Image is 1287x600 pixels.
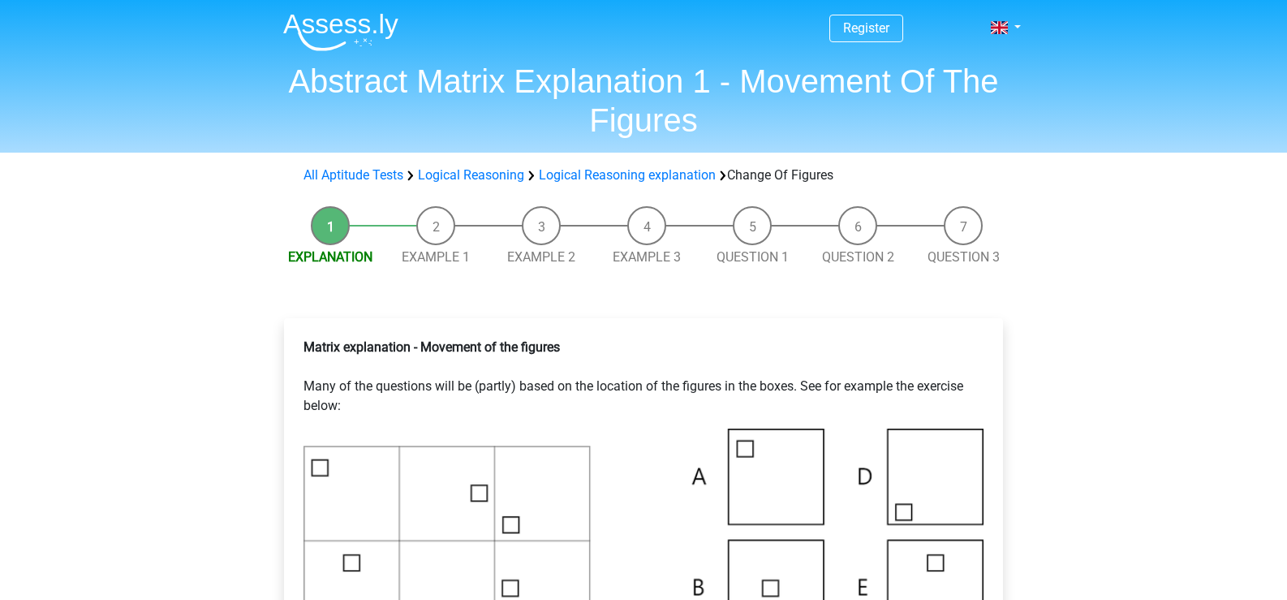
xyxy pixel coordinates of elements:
div: Change Of Figures [297,166,990,185]
img: Assessly [283,13,398,51]
a: Logical Reasoning explanation [539,167,716,183]
a: Question 1 [717,249,789,265]
p: Many of the questions will be (partly) based on the location of the figures in the boxes. See for... [303,338,984,416]
a: All Aptitude Tests [303,167,403,183]
a: Example 2 [507,249,575,265]
h1: Abstract Matrix Explanation 1 - Movement Of The Figures [270,62,1017,140]
a: Example 3 [613,249,681,265]
a: Register [843,20,889,36]
a: Question 2 [822,249,894,265]
a: Explanation [288,249,372,265]
b: Matrix explanation - Movement of the figures [303,339,560,355]
a: Question 3 [928,249,1000,265]
a: Example 1 [402,249,470,265]
a: Logical Reasoning [418,167,524,183]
